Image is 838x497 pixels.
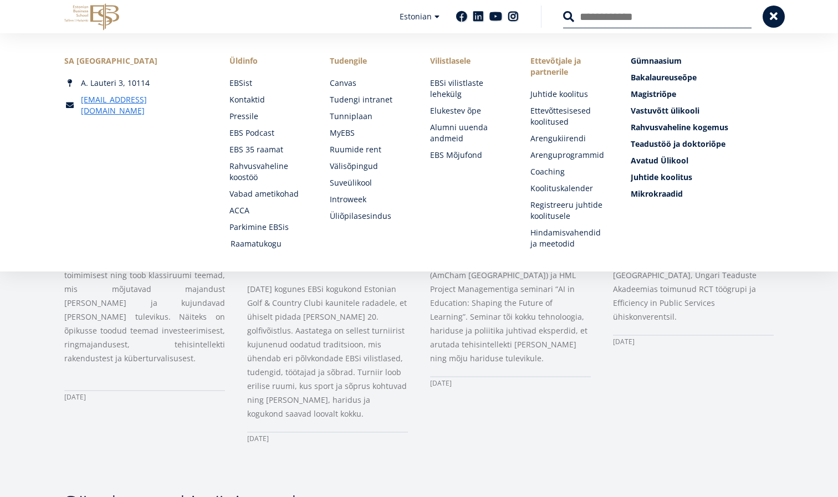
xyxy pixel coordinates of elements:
a: EBSist [229,78,308,89]
a: Ettevõttesisesed koolitused [530,105,609,127]
a: Koolituskalender [530,183,609,194]
a: Üliõpilasesindus [330,211,408,222]
span: Avatud Ülikool [631,155,688,166]
div: [DATE] [613,335,774,349]
span: Gümnaasium [631,55,682,66]
span: Rahvusvaheline kogemus [631,122,728,132]
span: Vastuvõtt ülikooli [631,105,699,116]
a: Registreeru juhtide koolitusele [530,199,609,222]
a: Tunniplaan [330,111,408,122]
a: Ruumide rent [330,144,408,155]
a: Instagram [508,11,519,22]
p: EBSi majandusteooria ja poliitikauuringute töögrupp osales [DATE]–[DATE] [GEOGRAPHIC_DATA], Ungar... [613,240,774,324]
a: Youtube [489,11,502,22]
a: Introweek [330,194,408,205]
a: Magistriõpe [631,89,774,100]
div: [DATE] [430,376,591,390]
a: Elukestev õpe [430,105,508,116]
a: EBS Mõjufond [430,150,508,161]
a: Juhtide koolitus [631,172,774,183]
span: Mikrokraadid [631,188,683,199]
a: Gümnaasium [631,55,774,66]
a: Coaching [530,166,609,177]
a: Parkimine EBSis [229,222,308,233]
span: Bakalaureuseõpe [631,72,697,83]
a: Vabad ametikohad [229,188,308,199]
a: Rahvusvaheline koostöö [229,161,308,183]
a: Tudengile [330,55,408,66]
span: Ettevõtjale ja partnerile [530,55,609,78]
a: Tudengi intranet [330,94,408,105]
a: Avatud Ülikool [631,155,774,166]
span: Teadustöö ja doktoriõpe [631,139,725,149]
a: Bakalaureuseõpe [631,72,774,83]
a: Mikrokraadid [631,188,774,199]
a: Arenguprogrammid [530,150,609,161]
span: Juhtide koolitus [631,172,692,182]
a: ACCA [229,205,308,216]
a: Vastuvõtt ülikooli [631,105,774,116]
a: EBS Podcast [229,127,308,139]
div: [DATE] [247,432,408,445]
a: Suveülikool [330,177,408,188]
a: Pressile [229,111,308,122]
a: Rahvusvaheline kogemus [631,122,774,133]
a: Raamatukogu [231,238,309,249]
span: Magistriõpe [631,89,676,99]
a: Välisõpingud [330,161,408,172]
p: [DATE] kogunes EBSi kogukond Estonian Golf & Country Clubi kaunitele radadele, et ühiselt pidada ... [247,282,408,421]
a: Canvas [330,78,408,89]
a: Juhtide koolitus [530,89,609,100]
span: Vilistlasele [430,55,508,66]
p: Esmaspäeval, [DATE] esitles JA Eesti uut gümnaasiumi majandusõpikut, mis annab noortele terviklik... [64,227,225,365]
a: Alumni uuenda andmeid [430,122,508,144]
a: EBSi vilistlaste lehekülg [430,78,508,100]
a: Hindamisvahendid ja meetodid [530,227,609,249]
p: [DATE] korraldasime EBSis koos Ameerika Kaubanduskojaga [GEOGRAPHIC_DATA] (AmCham [GEOGRAPHIC_DAT... [430,240,591,365]
a: Kontaktid [229,94,308,105]
a: Arengukiirendi [530,133,609,144]
a: [EMAIL_ADDRESS][DOMAIN_NAME] [81,94,207,116]
a: Teadustöö ja doktoriõpe [631,139,774,150]
span: Üldinfo [229,55,308,66]
div: A. Lauteri 3, 10114 [64,78,207,89]
div: [DATE] [64,390,225,404]
a: EBS 35 raamat [229,144,308,155]
a: Linkedin [473,11,484,22]
a: MyEBS [330,127,408,139]
a: Facebook [456,11,467,22]
div: SA [GEOGRAPHIC_DATA] [64,55,207,66]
